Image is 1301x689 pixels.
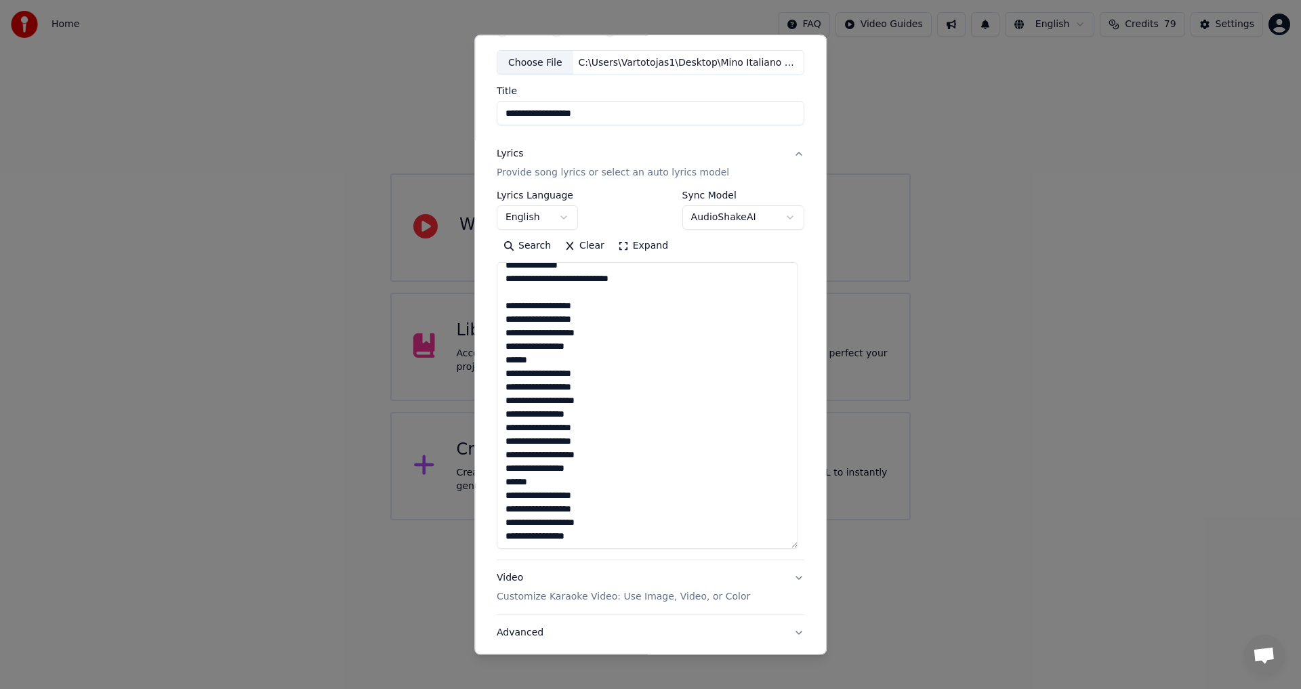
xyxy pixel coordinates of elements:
button: Search [497,236,558,257]
label: Video [567,26,594,36]
div: Choose File [497,51,573,75]
p: Provide song lyrics or select an auto lyrics model [497,167,729,180]
div: Lyrics [497,148,523,161]
label: Lyrics Language [497,191,578,201]
button: VideoCustomize Karaoke Video: Use Image, Video, or Color [497,561,804,615]
button: Advanced [497,616,804,651]
label: Sync Model [682,191,804,201]
button: LyricsProvide song lyrics or select an auto lyrics model [497,137,804,191]
label: Title [497,87,804,96]
div: LyricsProvide song lyrics or select an auto lyrics model [497,191,804,560]
label: Audio [513,26,540,36]
div: Video [497,572,750,604]
label: URL [621,26,640,36]
button: Clear [558,236,611,257]
p: Customize Karaoke Video: Use Image, Video, or Color [497,591,750,604]
div: C:\Users\Vartotojas1\Desktop\Mino Italiano 2008[320]\05 Mamma Italia.mp3 [573,56,804,70]
button: Expand [611,236,675,257]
